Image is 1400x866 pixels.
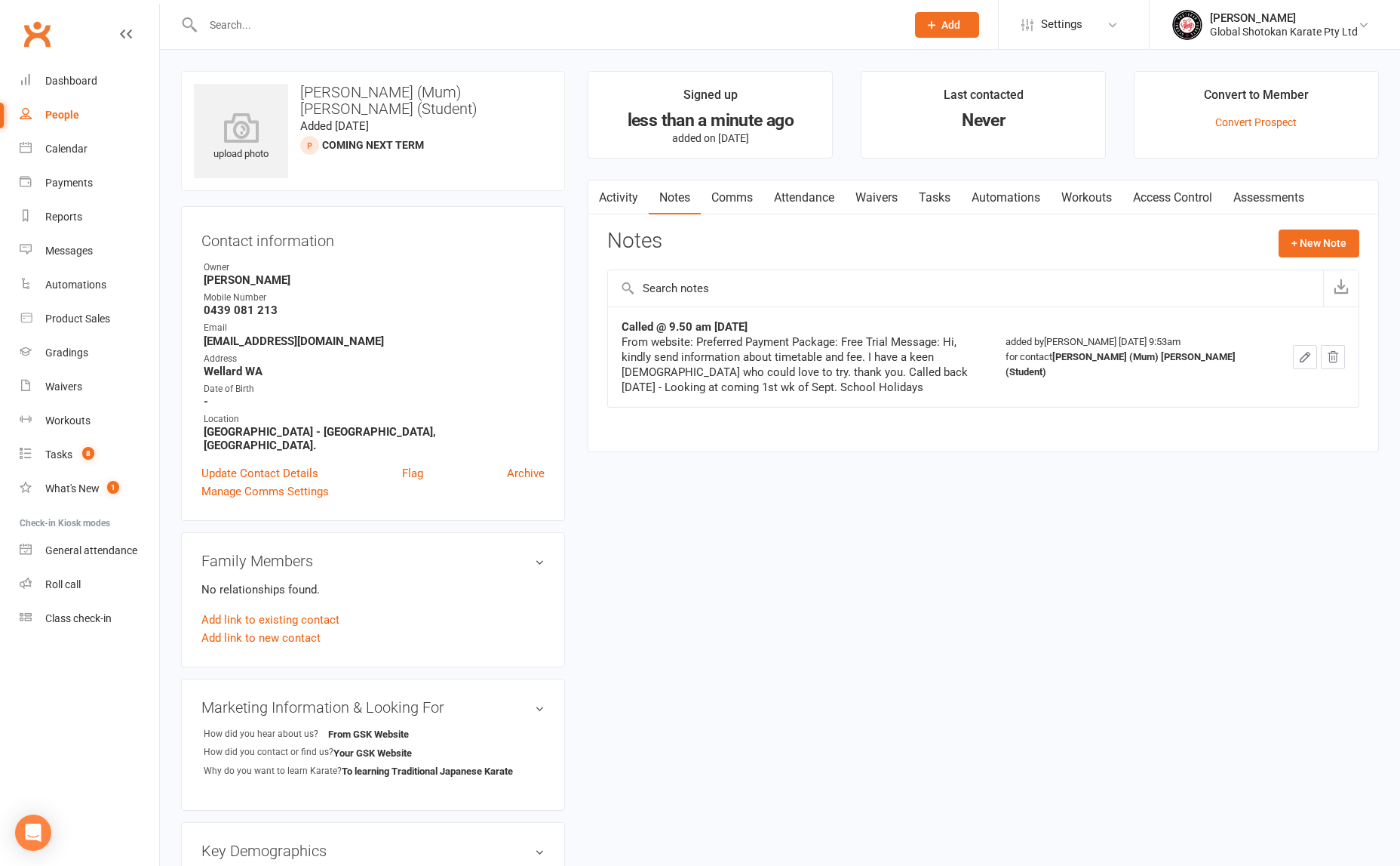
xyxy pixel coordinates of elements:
[20,200,159,234] a: Reports
[194,112,288,162] div: upload photo
[333,747,420,759] strong: Your GSK Website
[908,180,961,215] a: Tasks
[20,534,159,568] a: General attendance kiosk mode
[1215,116,1297,128] a: Convert Prospect
[45,544,137,556] div: General attendance
[45,578,81,590] div: Roll call
[204,745,333,760] div: How did you contact or find us?
[194,84,552,117] h3: [PERSON_NAME] (Mum) [PERSON_NAME] (Student)
[198,14,895,35] input: Search...
[941,19,960,31] span: Add
[1223,180,1315,215] a: Assessments
[845,180,908,215] a: Waivers
[20,568,159,602] a: Roll call
[45,381,82,393] div: Waivers
[20,370,159,404] a: Waivers
[507,464,545,482] a: Archive
[201,553,545,569] h3: Family Members
[683,85,738,112] div: Signed up
[701,180,763,215] a: Comms
[1051,180,1122,215] a: Workouts
[20,602,159,636] a: Class kiosk mode
[45,347,88,359] div: Gradings
[20,302,159,336] a: Product Sales
[1279,230,1359,257] button: + New Note
[588,180,649,215] a: Activity
[20,98,159,132] a: People
[201,581,545,599] p: No relationships found.
[204,304,545,317] strong: 0439 081 213
[18,15,56,53] a: Clubworx
[204,395,545,408] strong: -
[204,365,545,378] strong: Wellard WA
[204,382,545,396] div: Date of Birth
[322,139,424,151] span: Coming Next Term
[201,482,329,501] a: Manage Comms Settings
[402,464,423,482] a: Flag
[961,180,1051,215] a: Automations
[201,843,545,859] h3: Key Demographics
[201,227,545,249] h3: Contact information
[201,699,545,716] h3: Marketing Information & Looking For
[1210,11,1358,25] div: [PERSON_NAME]
[1172,10,1202,40] img: thumb_image1750234934.png
[107,481,119,494] span: 1
[20,336,159,370] a: Gradings
[622,334,978,395] div: From website: Preferred Payment Package: Free Trial Message: Hi, kindly send information about ti...
[602,112,818,128] div: less than a minute ago
[204,273,545,287] strong: [PERSON_NAME]
[20,166,159,200] a: Payments
[82,447,94,460] span: 8
[608,270,1323,307] input: Search notes
[875,112,1091,128] div: Never
[20,234,159,268] a: Messages
[45,75,97,87] div: Dashboard
[1041,8,1082,42] span: Settings
[201,611,339,629] a: Add link to existing contact
[622,320,748,334] strong: Called @ 9.50 am [DATE]
[204,727,328,741] div: How did you hear about us?
[201,629,321,647] a: Add link to new contact
[915,12,979,38] button: Add
[45,177,93,189] div: Payments
[944,85,1024,112] div: Last contacted
[607,230,662,257] h3: Notes
[45,211,82,223] div: Reports
[649,180,701,215] a: Notes
[45,313,110,325] div: Product Sales
[201,464,318,482] a: Update Contact Details
[1122,180,1223,215] a: Access Control
[20,132,159,166] a: Calendar
[1005,351,1236,378] strong: [PERSON_NAME] (Mum) [PERSON_NAME] (Student)
[763,180,845,215] a: Attendance
[45,448,72,461] div: Tasks
[204,291,545,305] div: Mobile Number
[602,132,818,144] p: added on [DATE]
[204,352,545,366] div: Address
[15,815,51,851] div: Open Intercom Messenger
[1005,350,1266,380] div: for contact
[20,64,159,98] a: Dashboard
[204,321,545,335] div: Email
[1005,334,1266,380] div: added by [PERSON_NAME] [DATE] 9:53am
[204,425,545,452] strong: [GEOGRAPHIC_DATA] - [GEOGRAPHIC_DATA], [GEOGRAPHIC_DATA].
[1204,85,1309,112] div: Convert to Member
[204,260,545,275] div: Owner
[204,764,342,778] div: Why do you want to learn Karate?
[45,245,93,257] div: Messages
[45,143,87,155] div: Calendar
[45,279,106,291] div: Automations
[204,412,545,427] div: Location
[300,119,369,133] time: Added [DATE]
[342,766,513,777] strong: To learning Traditional Japanese Karate
[45,109,79,121] div: People
[20,438,159,472] a: Tasks 8
[45,612,112,624] div: Class check-in
[20,472,159,506] a: What's New1
[1210,25,1358,39] div: Global Shotokan Karate Pty Ltd
[204,334,545,348] strong: [EMAIL_ADDRESS][DOMAIN_NAME]
[328,729,415,740] strong: From GSK Website
[20,404,159,438] a: Workouts
[45,482,100,495] div: What's New
[20,268,159,302] a: Automations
